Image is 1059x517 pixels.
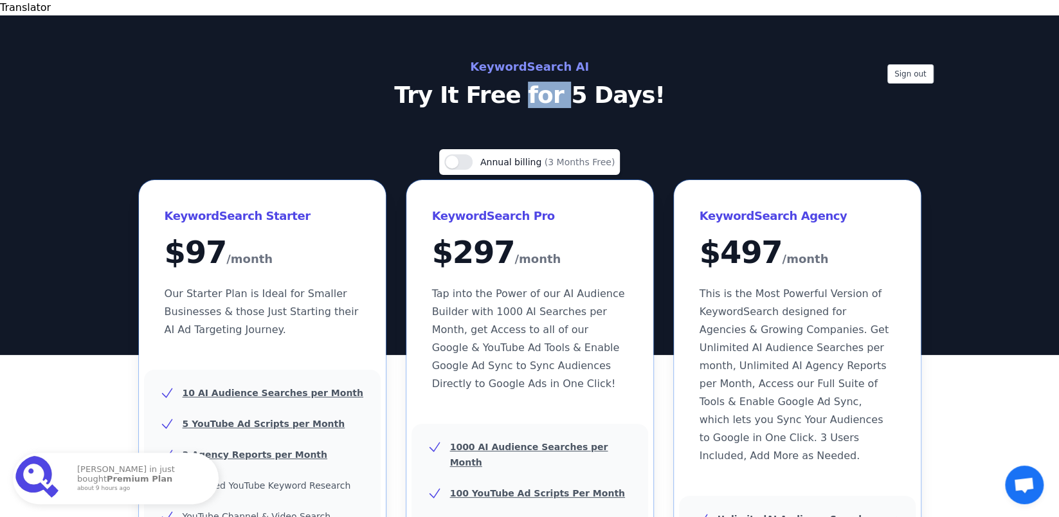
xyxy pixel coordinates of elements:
img: Premium Plan [15,455,62,502]
button: Sign out [887,64,934,84]
strong: Premium Plan [107,474,172,484]
u: 3 Agency Reports per Month [183,449,327,460]
span: Our Starter Plan is Ideal for Smaller Businesses & those Just Starting their AI Ad Targeting Jour... [165,287,359,336]
span: Unlimited YouTube Keyword Research [183,480,351,491]
u: 5 YouTube Ad Scripts per Month [183,419,345,429]
small: about 9 hours ago [77,485,202,492]
span: /month [514,249,561,269]
h3: KeywordSearch Pro [432,206,628,226]
span: Tap into the Power of our AI Audience Builder with 1000 AI Searches per Month, get Access to all ... [432,287,625,390]
u: 1000 AI Audience Searches per Month [450,442,608,467]
p: [PERSON_NAME] in just bought [77,465,206,491]
u: 10 AI Audience Searches per Month [183,388,363,398]
div: $ 97 [165,237,360,269]
h3: KeywordSearch Agency [700,206,895,226]
span: Annual billing [480,157,545,167]
div: $ 497 [700,237,895,269]
span: (3 Months Free) [545,157,615,167]
u: 100 YouTube Ad Scripts Per Month [450,488,625,498]
span: /month [226,249,273,269]
span: /month [782,249,828,269]
p: Try It Free for 5 Days! [242,82,818,108]
div: $ 297 [432,237,628,269]
a: Aprire la chat [1005,466,1044,504]
span: This is the Most Powerful Version of KeywordSearch designed for Agencies & Growing Companies. Get... [700,287,889,462]
h2: KeywordSearch AI [242,57,818,77]
h3: KeywordSearch Starter [165,206,360,226]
